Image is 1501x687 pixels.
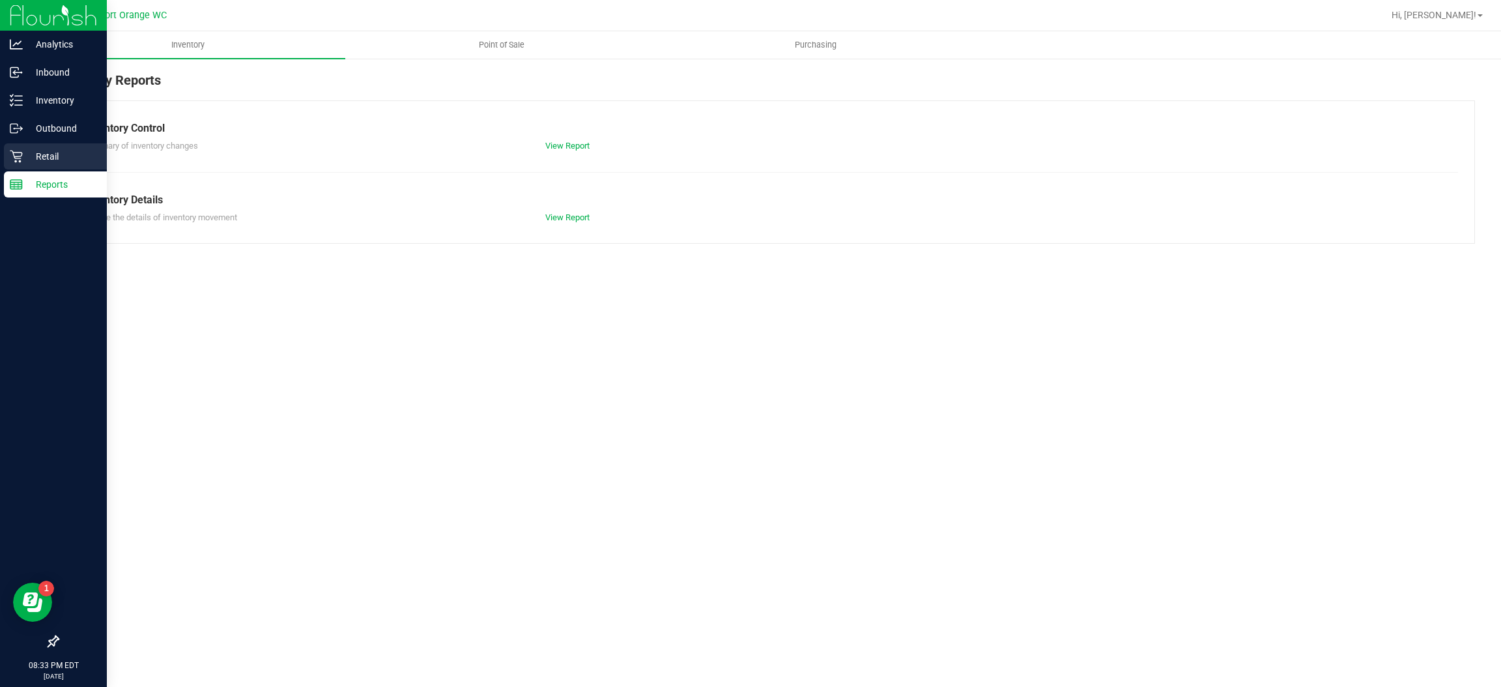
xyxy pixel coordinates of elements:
[23,93,101,108] p: Inventory
[23,65,101,80] p: Inbound
[57,70,1475,100] div: Inventory Reports
[84,141,198,151] span: Summary of inventory changes
[23,149,101,164] p: Retail
[10,94,23,107] inline-svg: Inventory
[545,212,590,222] a: View Report
[10,122,23,135] inline-svg: Outbound
[1392,10,1476,20] span: Hi, [PERSON_NAME]!
[10,66,23,79] inline-svg: Inbound
[23,37,101,52] p: Analytics
[84,212,237,222] span: Explore the details of inventory movement
[6,660,101,671] p: 08:33 PM EDT
[23,177,101,192] p: Reports
[10,150,23,163] inline-svg: Retail
[13,583,52,622] iframe: Resource center
[154,39,222,51] span: Inventory
[10,38,23,51] inline-svg: Analytics
[99,10,167,21] span: Port Orange WC
[23,121,101,136] p: Outbound
[84,192,1448,208] div: Inventory Details
[461,39,542,51] span: Point of Sale
[84,121,1448,136] div: Inventory Control
[6,671,101,681] p: [DATE]
[10,178,23,191] inline-svg: Reports
[545,141,590,151] a: View Report
[38,581,54,596] iframe: Resource center unread badge
[777,39,854,51] span: Purchasing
